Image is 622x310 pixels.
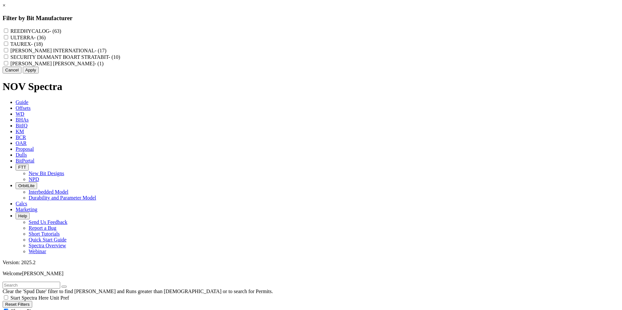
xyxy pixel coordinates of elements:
[29,225,56,231] a: Report a Bug
[16,105,31,111] span: Offsets
[3,15,619,22] h3: Filter by Bit Manufacturer
[29,189,68,195] a: Interbedded Model
[10,35,46,40] label: ULTERRA
[108,54,120,60] span: - (10)
[49,28,61,34] span: - (63)
[3,289,273,294] span: Clear the 'Spud Date' filter to find [PERSON_NAME] and Runs greater than [DEMOGRAPHIC_DATA] or to...
[3,301,32,308] button: Reset Filters
[18,213,27,218] span: Help
[3,260,619,265] div: Version: 2025.2
[10,48,106,53] label: [PERSON_NAME] INTERNATIONAL
[16,129,24,134] span: KM
[23,67,39,73] button: Apply
[18,165,26,170] span: FTT
[16,99,28,105] span: Guide
[29,219,67,225] a: Send Us Feedback
[10,295,48,301] span: Start Spectra Here
[16,135,26,140] span: BCR
[29,243,66,248] a: Spectra Overview
[29,249,46,254] a: Webinar
[16,201,27,206] span: Calcs
[16,146,34,152] span: Proposal
[29,237,66,242] a: Quick Start Guide
[95,48,106,53] span: - (17)
[16,140,27,146] span: OAR
[16,123,27,128] span: BitIQ
[3,81,619,93] h1: NOV Spectra
[29,231,60,237] a: Short Tutorials
[16,117,29,123] span: BHAs
[10,61,103,66] label: [PERSON_NAME] [PERSON_NAME]
[10,41,43,47] label: TAUREX
[34,35,46,40] span: - (36)
[18,183,34,188] span: OrbitLite
[3,67,21,73] button: Cancel
[31,41,43,47] span: - (18)
[16,111,24,117] span: WD
[3,282,60,289] input: Search
[50,295,69,301] span: Unit Pref
[16,152,27,158] span: Dulls
[29,176,39,182] a: NPD
[94,61,103,66] span: - (1)
[29,195,96,200] a: Durability and Parameter Model
[16,158,34,163] span: BitPortal
[10,54,120,60] label: SECURITY DIAMANT BOART STRATABIT
[3,271,619,277] p: Welcome
[10,28,61,34] label: REEDHYCALOG
[16,207,37,212] span: Marketing
[3,3,6,8] a: ×
[29,171,64,176] a: New Bit Designs
[22,271,63,276] span: [PERSON_NAME]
